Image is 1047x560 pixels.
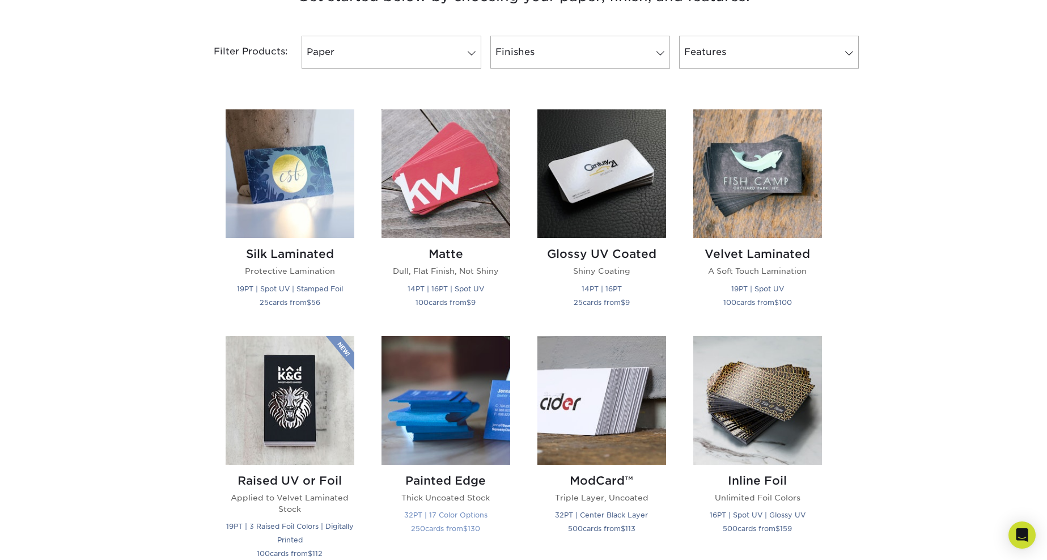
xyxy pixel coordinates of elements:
small: 32PT | Center Black Layer [555,511,648,519]
span: 25 [574,298,583,307]
a: Matte Business Cards Matte Dull, Flat Finish, Not Shiny 14PT | 16PT | Spot UV 100cards from$9 [382,109,510,322]
span: $ [621,524,625,533]
span: 100 [779,298,792,307]
small: cards from [257,549,323,558]
img: ModCard™ Business Cards [537,336,666,465]
small: cards from [723,524,792,533]
span: 100 [723,298,736,307]
span: 9 [625,298,630,307]
span: $ [467,298,471,307]
span: 500 [723,524,737,533]
span: $ [621,298,625,307]
div: Open Intercom Messenger [1008,521,1036,549]
small: 19PT | Spot UV [731,285,784,293]
small: 19PT | Spot UV | Stamped Foil [237,285,343,293]
span: 500 [568,524,583,533]
a: Features [679,36,859,69]
p: Dull, Flat Finish, Not Shiny [382,265,510,277]
h2: Inline Foil [693,474,822,487]
small: cards from [411,524,480,533]
h2: Glossy UV Coated [537,247,666,261]
img: Inline Foil Business Cards [693,336,822,465]
span: 130 [468,524,480,533]
small: cards from [416,298,476,307]
small: 16PT | Spot UV | Glossy UV [710,511,806,519]
span: $ [463,524,468,533]
h2: Velvet Laminated [693,247,822,261]
img: Glossy UV Coated Business Cards [537,109,666,238]
img: Velvet Laminated Business Cards [693,109,822,238]
span: 250 [411,524,425,533]
small: 19PT | 3 Raised Foil Colors | Digitally Printed [226,522,354,544]
span: 100 [257,549,270,558]
span: $ [775,524,780,533]
a: Silk Laminated Business Cards Silk Laminated Protective Lamination 19PT | Spot UV | Stamped Foil ... [226,109,354,322]
span: $ [774,298,779,307]
small: 14PT | 16PT [582,285,622,293]
p: Shiny Coating [537,265,666,277]
span: $ [307,298,311,307]
h2: Matte [382,247,510,261]
span: $ [308,549,312,558]
p: Triple Layer, Uncoated [537,492,666,503]
span: 56 [311,298,320,307]
span: 9 [471,298,476,307]
small: cards from [568,524,635,533]
iframe: Google Customer Reviews [3,525,96,556]
img: Painted Edge Business Cards [382,336,510,465]
a: Finishes [490,36,670,69]
small: cards from [574,298,630,307]
a: Paper [302,36,481,69]
span: 112 [312,549,323,558]
a: Glossy UV Coated Business Cards Glossy UV Coated Shiny Coating 14PT | 16PT 25cards from$9 [537,109,666,322]
h2: ModCard™ [537,474,666,487]
small: 14PT | 16PT | Spot UV [408,285,484,293]
img: Matte Business Cards [382,109,510,238]
img: New Product [326,336,354,370]
img: Silk Laminated Business Cards [226,109,354,238]
a: Velvet Laminated Business Cards Velvet Laminated A Soft Touch Lamination 19PT | Spot UV 100cards ... [693,109,822,322]
p: Applied to Velvet Laminated Stock [226,492,354,515]
p: Unlimited Foil Colors [693,492,822,503]
div: Filter Products: [184,36,297,69]
h2: Painted Edge [382,474,510,487]
small: cards from [260,298,320,307]
small: cards from [723,298,792,307]
img: Raised UV or Foil Business Cards [226,336,354,465]
h2: Raised UV or Foil [226,474,354,487]
span: 159 [780,524,792,533]
span: 113 [625,524,635,533]
p: Thick Uncoated Stock [382,492,510,503]
small: 32PT | 17 Color Options [404,511,488,519]
p: Protective Lamination [226,265,354,277]
p: A Soft Touch Lamination [693,265,822,277]
span: 25 [260,298,269,307]
h2: Silk Laminated [226,247,354,261]
span: 100 [416,298,429,307]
